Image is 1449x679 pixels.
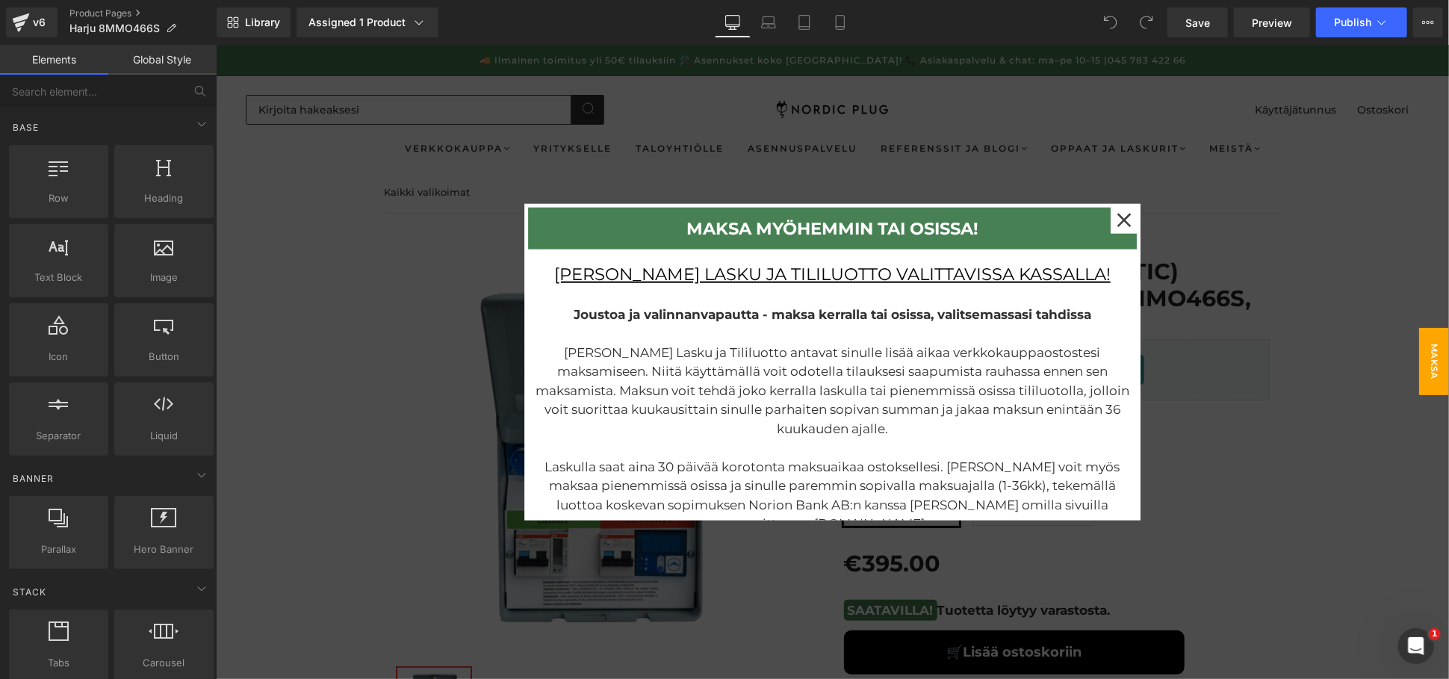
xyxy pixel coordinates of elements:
[30,13,49,32] div: v6
[119,655,209,671] span: Carousel
[119,349,209,365] span: Button
[13,190,104,206] span: Row
[715,7,751,37] a: Desktop
[1316,7,1407,37] button: Publish
[119,542,209,557] span: Hero Banner
[1398,628,1434,664] iframe: Intercom live chat
[1096,7,1126,37] button: Undo
[13,428,104,444] span: Separator
[119,428,209,444] span: Liquid
[11,471,55,486] span: Banner
[119,190,209,206] span: Heading
[751,7,786,37] a: Laptop
[338,218,895,239] u: [PERSON_NAME] lasku ja tililuotto valittavissa kassalla!
[318,299,916,394] p: [PERSON_NAME] Lasku ja Tililuotto antavat sinulle lisää aikaa verkkokauppaostostesi maksamiseen. ...
[1429,628,1441,640] span: 1
[1185,15,1210,31] span: Save
[217,7,291,37] a: New Library
[471,173,763,193] span: maksa myöhemmin tai osissa!
[13,542,104,557] span: Parallax
[11,120,40,134] span: Base
[11,585,48,599] span: Stack
[69,7,217,19] a: Product Pages
[308,15,426,30] div: Assigned 1 Product
[1234,7,1310,37] a: Preview
[245,16,280,29] span: Library
[1252,15,1292,31] span: Preview
[1334,16,1371,28] span: Publish
[13,270,104,285] span: Text Block
[108,45,217,75] a: Global Style
[1132,7,1161,37] button: Redo
[69,22,160,34] span: Harju 8MMO466S
[13,349,104,365] span: Icon
[358,262,875,277] strong: Joustoa ja valinnanvapautta - maksa kerralla tai osissa, valitsemassasi tahdissa
[822,7,858,37] a: Mobile
[13,655,104,671] span: Tabs
[786,7,822,37] a: Tablet
[1413,7,1443,37] button: More
[119,270,209,285] span: Image
[318,413,916,489] p: Laskulla saat aina 30 päivää korotonta maksuaikaa ostoksellesi. [PERSON_NAME] voit myös maksaa pi...
[6,7,58,37] a: v6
